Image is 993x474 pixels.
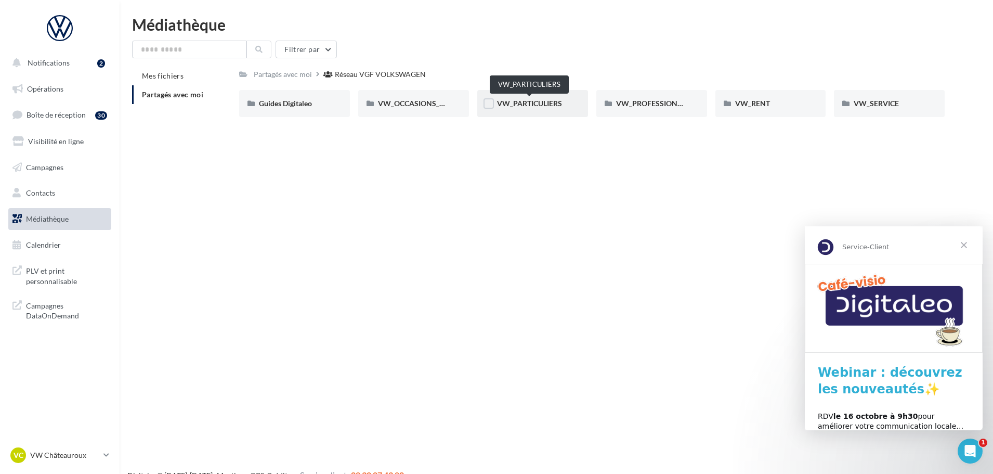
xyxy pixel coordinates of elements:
div: VW_PARTICULIERS [490,75,569,94]
a: Boîte de réception30 [6,104,113,126]
a: Campagnes DataOnDemand [6,294,113,325]
iframe: Intercom live chat message [805,226,983,430]
span: Guides Digitaleo [259,99,312,108]
span: Contacts [26,188,55,197]
div: Réseau VGF VOLKSWAGEN [335,69,426,80]
span: Opérations [27,84,63,93]
button: Filtrer par [276,41,337,58]
a: Calendrier [6,234,113,256]
span: Partagés avec moi [142,90,203,99]
span: PLV et print personnalisable [26,264,107,286]
b: le 16 octobre à 9h30 [29,186,113,194]
span: Visibilité en ligne [28,137,84,146]
div: Partagés avec moi [254,69,312,80]
span: Campagnes DataOnDemand [26,299,107,321]
a: Visibilité en ligne [6,131,113,152]
a: Médiathèque [6,208,113,230]
p: VW Châteauroux [30,450,99,460]
span: VW_SERVICE [854,99,899,108]
a: PLV et print personnalisable [6,260,113,290]
span: Campagnes [26,162,63,171]
div: 2 [97,59,105,68]
iframe: Intercom live chat [958,439,983,464]
span: 1 [979,439,987,447]
span: VW_PARTICULIERS [497,99,562,108]
a: Campagnes [6,157,113,178]
span: VW_OCCASIONS_GARANTIES [378,99,480,108]
a: Opérations [6,78,113,100]
button: Notifications 2 [6,52,109,74]
div: RDV pour améliorer votre communication locale… et attirer plus de clients ! [13,185,165,216]
span: VW_PROFESSIONNELS [616,99,695,108]
span: VC [14,450,23,460]
div: 30 [95,111,107,120]
span: Mes fichiers [142,71,184,80]
span: VW_RENT [735,99,770,108]
span: Calendrier [26,240,61,249]
span: Boîte de réception [27,110,86,119]
span: Médiathèque [26,214,69,223]
a: VC VW Châteauroux [8,445,111,465]
a: Contacts [6,182,113,204]
div: Médiathèque [132,17,981,32]
span: Notifications [28,58,70,67]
